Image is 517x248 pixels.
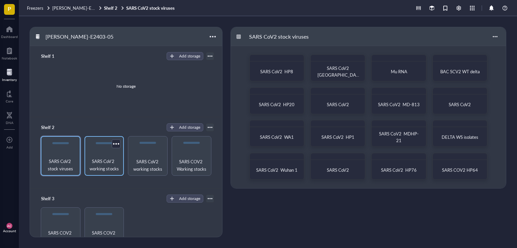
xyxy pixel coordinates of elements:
[44,229,77,244] span: SARS COV2 Working stocks
[449,101,471,108] span: SARS CoV2
[167,195,203,203] button: Add storage
[2,67,17,82] a: Inventory
[38,51,78,61] div: Shelf 1
[175,158,208,173] span: SARS COV2 Working stocks
[38,194,78,203] div: Shelf 3
[167,52,203,60] button: Add storage
[2,56,17,60] div: Notebook
[391,68,407,75] span: Mu RNA
[317,65,359,85] span: SARS CoV2 [GEOGRAPHIC_DATA]
[7,224,12,228] span: AC
[1,24,18,39] a: Dashboard
[131,158,165,173] span: SARS CoV2 working stocks
[38,123,78,132] div: Shelf 2
[27,5,51,11] a: Freezers
[42,31,116,42] div: [PERSON_NAME]-E2403-05
[378,101,419,108] span: SARS CoV2 MD-813
[327,167,349,173] span: SARS CoV2
[179,53,200,59] div: Add storage
[6,110,13,125] a: DNA
[6,99,13,103] div: Core
[327,101,349,108] span: SARS CoV2
[27,5,43,11] span: Freezers
[6,88,13,103] a: Core
[167,123,203,131] button: Add storage
[442,134,478,140] span: DELTA WS isolates
[104,5,176,11] a: Shelf 2SARS CoV2 stock viruses
[88,158,121,172] span: SARS CoV2 working stocks
[1,35,18,39] div: Dashboard
[260,68,293,75] span: SARS CoV2 HP8
[256,167,298,173] span: SARS CoV2 Wuhan 1
[259,101,295,108] span: SARS CoV2 HP20
[246,31,312,42] div: SARS CoV2 stock viruses
[44,158,77,172] span: SARS CoV2 stock viruses
[260,134,294,140] span: SARS CoV2 WA1
[179,124,200,130] div: Add storage
[440,68,480,75] span: BAC SCV2 WT delta
[52,5,109,11] span: [PERSON_NAME]-E2403-05
[442,167,478,173] span: SARS COV2 HP64
[379,130,418,143] span: SARS CoV2 MDHP-21
[321,134,354,140] span: SARS CoV2 HP1
[6,145,13,149] div: Add
[88,229,121,244] span: SARS COV2 working stocks
[52,5,103,11] a: [PERSON_NAME]-E2403-05
[2,45,17,60] a: Notebook
[179,196,200,202] div: Add storage
[116,83,136,89] div: No storage
[3,229,16,233] div: Account
[381,167,417,173] span: SARS CoV2 HP76
[2,78,17,82] div: Inventory
[8,4,11,13] span: P
[6,121,13,125] div: DNA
